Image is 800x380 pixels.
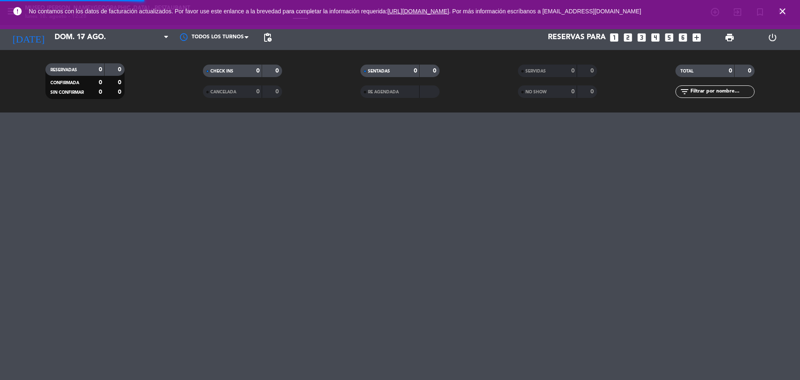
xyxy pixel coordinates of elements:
[368,90,399,94] span: RE AGENDADA
[118,67,123,72] strong: 0
[256,68,260,74] strong: 0
[50,90,84,95] span: SIN CONFIRMAR
[525,69,546,73] span: SERVIDAS
[77,32,87,42] i: arrow_drop_down
[118,80,123,85] strong: 0
[262,32,272,42] span: pending_actions
[725,32,735,42] span: print
[368,69,390,73] span: SENTADAS
[751,25,794,50] div: LOG OUT
[690,87,754,96] input: Filtrar por nombre...
[414,68,417,74] strong: 0
[99,80,102,85] strong: 0
[680,69,693,73] span: TOTAL
[590,89,595,95] strong: 0
[387,8,449,15] a: [URL][DOMAIN_NAME]
[548,33,606,42] span: Reservas para
[210,90,236,94] span: CANCELADA
[622,32,633,43] i: looks_two
[777,6,787,16] i: close
[767,32,777,42] i: power_settings_new
[210,69,233,73] span: CHECK INS
[275,68,280,74] strong: 0
[50,68,77,72] span: RESERVADAS
[677,32,688,43] i: looks_6
[449,8,641,15] a: . Por más información escríbanos a [EMAIL_ADDRESS][DOMAIN_NAME]
[50,81,79,85] span: CONFIRMADA
[609,32,620,43] i: looks_one
[433,68,438,74] strong: 0
[29,8,641,15] span: No contamos con los datos de facturación actualizados. Por favor use este enlance a la brevedad p...
[12,6,22,16] i: error
[118,89,123,95] strong: 0
[590,68,595,74] strong: 0
[99,89,102,95] strong: 0
[6,28,50,47] i: [DATE]
[525,90,547,94] span: NO SHOW
[650,32,661,43] i: looks_4
[664,32,675,43] i: looks_5
[275,89,280,95] strong: 0
[636,32,647,43] i: looks_3
[691,32,702,43] i: add_box
[680,87,690,97] i: filter_list
[571,89,575,95] strong: 0
[729,68,732,74] strong: 0
[571,68,575,74] strong: 0
[748,68,753,74] strong: 0
[256,89,260,95] strong: 0
[99,67,102,72] strong: 0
